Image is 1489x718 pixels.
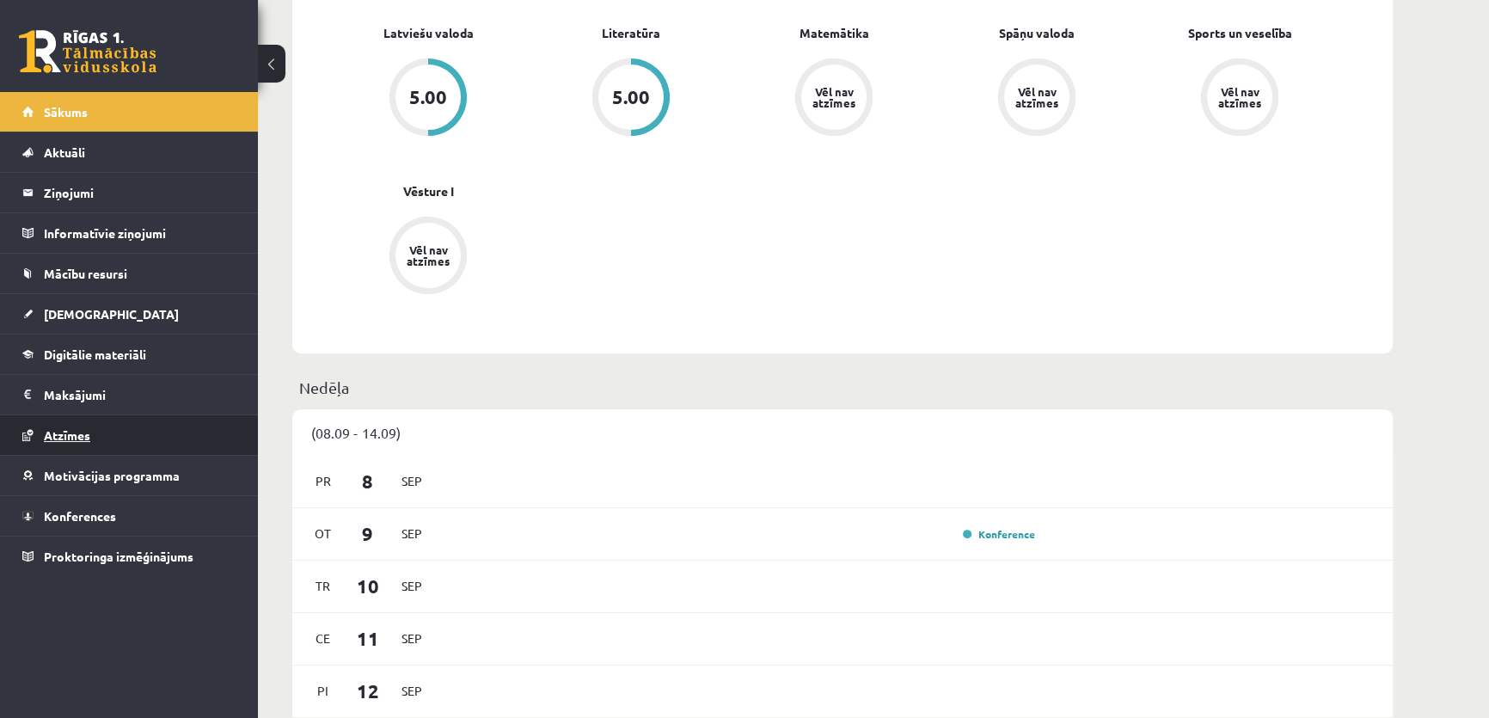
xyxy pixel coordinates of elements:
span: Ot [305,520,341,547]
a: Rīgas 1. Tālmācības vidusskola [19,30,156,73]
div: Vēl nav atzīmes [1013,86,1061,108]
a: 5.00 [530,58,732,139]
span: Sep [394,468,430,494]
span: Sep [394,625,430,652]
legend: Ziņojumi [44,173,236,212]
a: Maksājumi [22,375,236,414]
a: Literatūra [602,24,660,42]
span: 9 [341,519,395,548]
a: Konference [963,527,1035,541]
span: Sākums [44,104,88,120]
span: 10 [341,572,395,600]
a: Sports un veselība [1188,24,1292,42]
a: Ziņojumi [22,173,236,212]
a: Atzīmes [22,415,236,455]
span: Sep [394,678,430,704]
div: Vēl nav atzīmes [1216,86,1264,108]
a: Digitālie materiāli [22,334,236,374]
a: Motivācijas programma [22,456,236,495]
legend: Informatīvie ziņojumi [44,213,236,253]
a: Vēl nav atzīmes [1138,58,1341,139]
span: Sep [394,520,430,547]
a: Vēsture I [403,182,454,200]
a: Informatīvie ziņojumi [22,213,236,253]
span: 12 [341,677,395,705]
a: 5.00 [327,58,530,139]
span: [DEMOGRAPHIC_DATA] [44,306,179,322]
a: Proktoringa izmēģinājums [22,537,236,576]
a: Sākums [22,92,236,132]
a: Vēl nav atzīmes [327,217,530,298]
span: Motivācijas programma [44,468,180,483]
a: Aktuāli [22,132,236,172]
legend: Maksājumi [44,375,236,414]
span: Pi [305,678,341,704]
a: Mācību resursi [22,254,236,293]
span: 8 [341,467,395,495]
div: Vēl nav atzīmes [404,244,452,267]
div: 5.00 [612,88,650,107]
span: Tr [305,573,341,599]
a: Matemātika [800,24,869,42]
span: Proktoringa izmēģinājums [44,549,193,564]
div: Vēl nav atzīmes [810,86,858,108]
div: 5.00 [409,88,447,107]
a: Latviešu valoda [383,24,474,42]
span: Pr [305,468,341,494]
span: Aktuāli [44,144,85,160]
a: Vēl nav atzīmes [935,58,1138,139]
a: Spāņu valoda [999,24,1075,42]
span: Digitālie materiāli [44,347,146,362]
a: Konferences [22,496,236,536]
div: (08.09 - 14.09) [292,409,1393,456]
span: 11 [341,624,395,653]
span: Sep [394,573,430,599]
span: Konferences [44,508,116,524]
span: Mācību resursi [44,266,127,281]
p: Nedēļa [299,376,1386,399]
a: [DEMOGRAPHIC_DATA] [22,294,236,334]
span: Atzīmes [44,427,90,443]
a: Vēl nav atzīmes [732,58,935,139]
span: Ce [305,625,341,652]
